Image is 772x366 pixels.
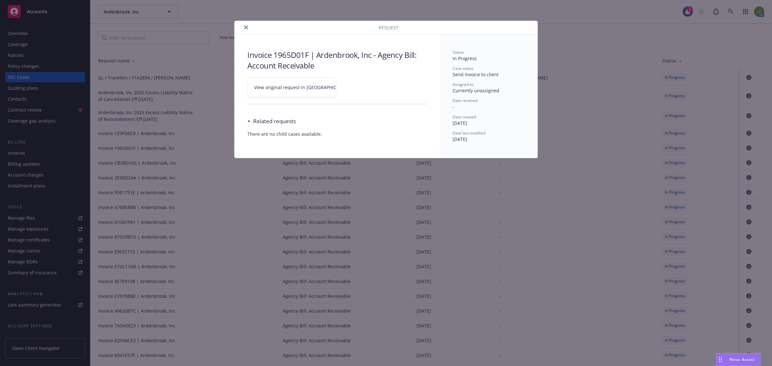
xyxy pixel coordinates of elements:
div: Drag to move [716,353,724,366]
span: Request [379,24,399,31]
span: In Progress [453,55,477,61]
span: Date last modified [453,130,485,136]
h3: Invoice 1965D01F | Ardenbrook, Inc - Agency Bill: Account Receivable [247,50,427,71]
span: Date created [453,114,476,120]
span: View original request in [GEOGRAPHIC_DATA] [254,84,352,91]
span: Date received [453,98,478,103]
span: [DATE] [453,136,467,142]
button: Nova Assist [716,353,760,366]
span: Send invoice to client [453,71,499,78]
h3: Related requests [253,117,296,125]
span: Assigned to [453,82,473,87]
div: Related requests [247,117,296,125]
span: Status [453,50,464,55]
span: Currently unassigned [453,87,499,94]
a: View original request in [GEOGRAPHIC_DATA] [247,77,336,97]
span: There are no child cases available. [247,131,427,137]
span: Nova Assist [730,357,755,362]
span: Case status [453,66,473,71]
span: [DATE] [453,120,467,126]
button: close [242,23,250,31]
span: - [453,104,454,110]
